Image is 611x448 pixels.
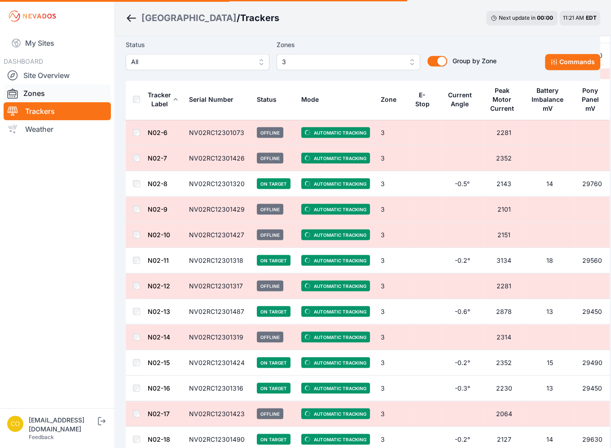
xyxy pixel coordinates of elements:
span: Automatic Tracking [301,408,370,419]
td: 3 [375,171,409,196]
a: N02-13 [148,307,170,315]
td: 3 [375,324,409,350]
td: 29450 [575,375,610,401]
td: 3 [375,299,409,324]
div: 00 : 00 [537,14,553,22]
button: E-Stop [414,84,436,114]
button: All [126,54,269,70]
td: -0.2° [441,248,483,273]
label: Zones [277,39,420,50]
label: Status [126,39,269,50]
span: Offline [257,204,283,214]
td: 2281 [483,273,525,299]
td: 2314 [483,324,525,350]
div: Mode [301,95,319,104]
td: 2230 [483,375,525,401]
td: NV02RC12301423 [184,401,251,426]
span: Offline [257,408,283,419]
span: Offline [257,331,283,342]
img: Nevados [7,9,57,23]
span: Automatic Tracking [301,306,370,317]
td: -0.3° [441,375,483,401]
button: Zone [381,88,404,110]
td: 3 [375,273,409,299]
td: NV02RC12301317 [184,273,251,299]
span: 11:21 AM [563,14,584,21]
td: 3134 [483,248,525,273]
span: Automatic Tracking [301,280,370,291]
td: 29560 [575,248,610,273]
span: Automatic Tracking [301,331,370,342]
td: 15 [525,350,575,375]
button: Current Angle [447,84,478,114]
span: Automatic Tracking [301,434,370,444]
td: 2143 [483,171,525,196]
a: N02-11 [148,256,169,264]
span: On Target [257,434,290,444]
a: N02-9 [148,205,167,213]
span: DASHBOARD [4,57,43,65]
td: 3 [375,248,409,273]
td: NV02RC12301320 [184,171,251,196]
div: Battery Imbalance mV [530,86,565,113]
nav: Breadcrumb [126,6,279,30]
a: N02-18 [148,435,170,443]
button: Commands [545,54,600,70]
td: 3 [375,145,409,171]
span: On Target [257,178,290,189]
div: Peak Motor Current [488,86,515,113]
td: 2352 [483,145,525,171]
td: 13 [525,375,575,401]
td: 29760 [575,171,610,196]
td: 2151 [483,222,525,248]
span: Offline [257,229,283,240]
button: Serial Number [189,88,241,110]
td: 29490 [575,350,610,375]
img: controlroomoperator@invenergy.com [7,416,23,432]
span: All [131,57,251,67]
span: EDT [586,14,597,21]
div: Status [257,95,277,104]
h3: Trackers [240,12,279,24]
a: N02-16 [148,384,170,391]
td: 29450 [575,299,610,324]
div: Current Angle [447,90,473,108]
td: 3 [375,401,409,426]
span: Automatic Tracking [301,383,370,393]
span: Offline [257,127,283,138]
td: 2878 [483,299,525,324]
td: 2101 [483,196,525,222]
div: Tracker Label [148,90,171,108]
td: 3 [375,222,409,248]
button: Tracker Label [148,84,178,114]
a: N02-17 [148,409,170,417]
td: NV02RC12301426 [184,145,251,171]
button: 3 [277,54,420,70]
span: / [237,12,240,24]
td: NV02RC12301316 [184,375,251,401]
td: 2064 [483,401,525,426]
button: Pony Panel mV [580,79,604,119]
button: Battery Imbalance mV [530,79,569,119]
a: Site Overview [4,66,111,84]
td: 3 [375,375,409,401]
td: 2281 [483,120,525,145]
td: NV02RC12301427 [184,222,251,248]
td: NV02RC12301073 [184,120,251,145]
td: -0.6° [441,299,483,324]
td: NV02RC12301318 [184,248,251,273]
td: 3 [375,120,409,145]
td: 18 [525,248,575,273]
a: Trackers [4,102,111,120]
span: Automatic Tracking [301,178,370,189]
div: E-Stop [414,90,430,108]
span: Automatic Tracking [301,229,370,240]
div: [GEOGRAPHIC_DATA] [141,12,237,24]
button: Mode [301,88,326,110]
a: N02-10 [148,231,170,238]
a: N02-7 [148,154,167,161]
a: Weather [4,120,111,138]
span: Offline [257,152,283,163]
button: Peak Motor Current [488,79,519,119]
td: 14 [525,171,575,196]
